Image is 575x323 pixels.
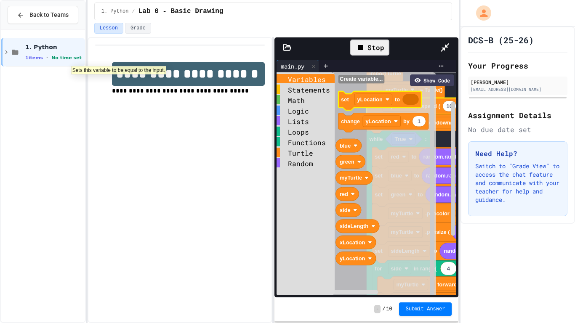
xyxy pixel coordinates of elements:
text: 10 [447,103,453,109]
text: yLocation [340,256,365,262]
text: yLocation [366,118,391,124]
span: Lab 0 - Basic Drawing [138,6,224,16]
text: side [340,207,351,214]
text: forward [437,281,457,288]
div: [EMAIL_ADDRESS][DOMAIN_NAME] [471,86,565,93]
button: Back to Teams [8,6,78,24]
text: yLocation [357,96,383,103]
text: by [403,118,410,124]
text: myTurtle [340,175,362,181]
text: random.randint ( [444,248,487,254]
div: Blockly Workspace [277,72,456,295]
span: 1. Python [101,8,129,15]
h2: Your Progress [468,60,567,71]
text: change [341,118,360,124]
span: / [132,8,135,15]
text: xLocation [340,239,365,246]
button: Submit Answer [399,302,452,316]
text: red [340,191,348,197]
text: sideLength [340,223,368,230]
button: Lesson [94,23,123,34]
text: blue [340,143,351,149]
text: 1 [418,118,421,124]
button: Grade [125,23,151,34]
text: Create variable... [340,76,383,82]
span: No time set [51,55,82,61]
span: Submit Answer [406,306,445,312]
span: 1 items [25,55,43,61]
div: Stop [350,40,389,56]
h2: Assignment Details [468,109,567,121]
span: / [382,306,385,312]
text: .pensize ( [425,229,450,235]
p: Switch to "Grade View" to access the chat feature and communicate with your teacher for help and ... [475,162,560,204]
h1: DCS-B (25-26) [468,34,534,46]
div: [PERSON_NAME] [471,78,565,86]
div: My Account [467,3,493,23]
text: 4 [447,265,450,272]
span: Back to Teams [29,11,69,19]
text: .pencolor ( [425,210,453,217]
text: green [340,159,354,165]
span: 1. Python [25,43,83,51]
span: - [374,305,381,313]
text: = Turtle() [420,87,442,93]
text: set [341,96,349,103]
span: 10 [386,306,392,312]
text: to [395,96,400,103]
div: No due date set [468,124,567,135]
text: random.randint ( [426,172,469,179]
div: main.py [277,62,309,71]
span: • [46,54,48,61]
div: main.py [277,60,319,72]
h3: Need Help? [475,148,560,159]
text: pendown() [426,119,454,126]
div: Show Code [410,74,454,86]
text: random.randint ( [423,154,466,160]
